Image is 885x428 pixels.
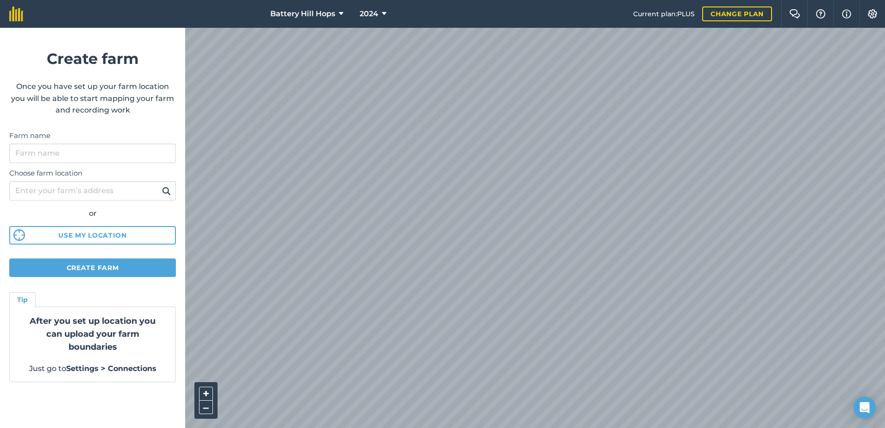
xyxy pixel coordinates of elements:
p: Once you have set up your farm location you will be able to start mapping your farm and recording... [9,81,176,116]
strong: After you set up location you can upload your farm boundaries [30,316,156,352]
strong: Settings > Connections [66,364,156,373]
img: svg+xml;base64,PHN2ZyB4bWxucz0iaHR0cDovL3d3dy53My5vcmcvMjAwMC9zdmciIHdpZHRoPSIxNyIgaGVpZ2h0PSIxNy... [842,8,851,19]
img: fieldmargin Logo [9,6,23,21]
button: Create farm [9,258,176,277]
input: Farm name [9,144,176,163]
h4: Tip [17,295,28,305]
div: or [9,208,176,220]
button: Use my location [9,226,176,245]
img: svg%3e [13,229,25,241]
button: + [199,387,213,401]
img: svg+xml;base64,PHN2ZyB4bWxucz0iaHR0cDovL3d3dy53My5vcmcvMjAwMC9zdmciIHdpZHRoPSIxOSIgaGVpZ2h0PSIyNC... [162,185,171,196]
img: A cog icon [867,9,878,19]
p: Just go to [21,363,164,375]
button: – [199,401,213,414]
input: Enter your farm’s address [9,181,176,201]
h1: Create farm [9,47,176,70]
img: A question mark icon [815,9,826,19]
span: 2024 [360,8,378,19]
span: Battery Hill Hops [270,8,335,19]
span: Current plan : PLUS [633,9,695,19]
label: Farm name [9,130,176,141]
img: Two speech bubbles overlapping with the left bubble in the forefront [789,9,800,19]
a: Change plan [702,6,772,21]
div: Open Intercom Messenger [854,397,876,419]
label: Choose farm location [9,168,176,179]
